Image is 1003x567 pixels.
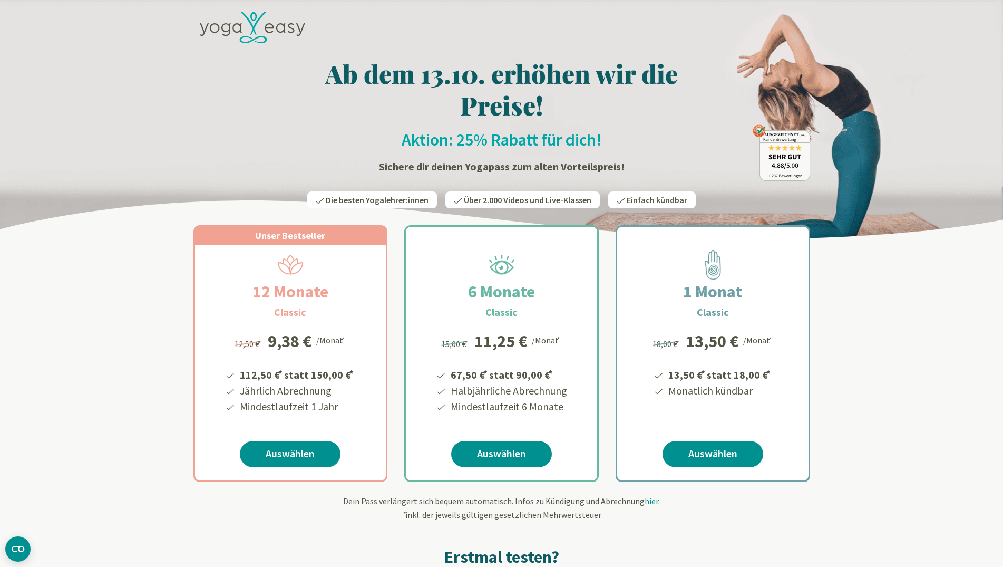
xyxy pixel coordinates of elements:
[316,333,346,347] div: /Monat
[658,279,767,304] h2: 1 Monat
[449,365,567,383] li: 67,50 € statt 90,00 €
[667,383,772,399] li: Monatlich kündbar
[235,339,262,349] span: 12,50 €
[193,495,810,521] div: Dein Pass verlängert sich bequem automatisch. Infos zu Kündigung und Abrechnung
[663,441,763,467] a: Auswählen
[227,279,354,304] h2: 12 Monate
[449,399,567,415] li: Mindestlaufzeit 6 Monate
[667,365,772,383] li: 13,50 € statt 18,00 €
[274,304,306,320] h3: Classic
[268,333,312,350] div: 9,38 €
[193,129,810,150] h2: Aktion: 25% Rabatt für dich!
[645,496,660,506] span: hier.
[326,195,429,205] span: Die besten Yogalehrer:innen
[449,383,567,399] li: Halbjährliche Abrechnung
[255,229,325,242] span: Unser Bestseller
[532,333,562,347] div: /Monat
[240,441,340,467] a: Auswählen
[743,333,773,347] div: /Monat
[627,195,687,205] span: Einfach kündbar
[443,279,560,304] h2: 6 Monate
[238,365,355,383] li: 112,50 € statt 150,00 €
[402,510,601,520] span: inkl. der jeweils gültigen gesetzlichen Mehrwertsteuer
[5,536,31,562] button: CMP-Widget öffnen
[753,124,810,181] img: ausgezeichnet_badge.png
[485,304,518,320] h3: Classic
[653,339,680,349] span: 18,00 €
[474,333,528,350] div: 11,25 €
[441,339,469,349] span: 15,00 €
[451,441,552,467] a: Auswählen
[686,333,739,350] div: 13,50 €
[697,304,729,320] h3: Classic
[238,399,355,415] li: Mindestlaufzeit 1 Jahr
[238,383,355,399] li: Jährlich Abrechnung
[193,57,810,121] h1: Ab dem 13.10. erhöhen wir die Preise!
[464,195,591,205] span: Über 2.000 Videos und Live-Klassen
[379,160,625,173] strong: Sichere dir deinen Yogapass zum alten Vorteilspreis!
